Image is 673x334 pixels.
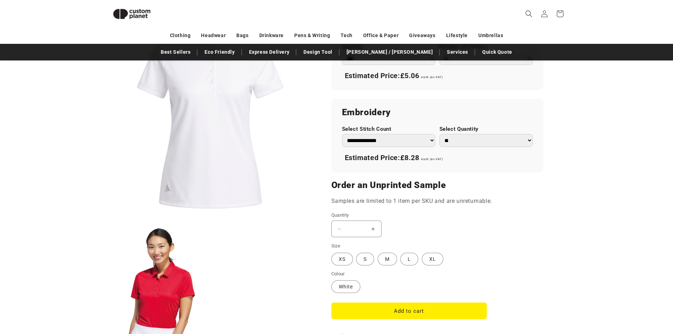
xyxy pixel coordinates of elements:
[341,29,352,42] a: Tech
[342,126,435,133] label: Select Stitch Count
[378,253,397,265] label: M
[400,253,418,265] label: L
[422,253,443,265] label: XL
[259,29,284,42] a: Drinkware
[343,46,436,58] a: [PERSON_NAME] / [PERSON_NAME]
[236,29,248,42] a: Bags
[331,196,543,206] p: Samples are limited to 1 item per SKU and are unreturnable.
[331,242,341,250] legend: Size
[107,3,157,25] img: Custom Planet
[342,107,533,118] h2: Embroidery
[331,180,543,191] h2: Order an Unprinted Sample
[331,280,360,293] label: White
[331,212,487,219] label: Quantity
[342,69,533,83] div: Estimated Price:
[342,151,533,165] div: Estimated Price:
[421,75,443,79] span: each (ex VAT)
[478,29,503,42] a: Umbrellas
[363,29,399,42] a: Office & Paper
[246,46,293,58] a: Express Delivery
[555,258,673,334] iframe: Chat Widget
[356,253,374,265] label: S
[400,153,419,162] span: £8.28
[521,6,537,22] summary: Search
[331,270,346,277] legend: Colour
[201,46,238,58] a: Eco Friendly
[300,46,336,58] a: Design Tool
[421,157,443,161] span: each (ex VAT)
[443,46,472,58] a: Services
[409,29,435,42] a: Giveaways
[479,46,516,58] a: Quick Quote
[446,29,468,42] a: Lifestyle
[331,303,487,319] button: Add to cart
[331,253,353,265] label: XS
[170,29,191,42] a: Clothing
[294,29,330,42] a: Pens & Writing
[201,29,226,42] a: Headwear
[157,46,194,58] a: Best Sellers
[439,126,533,133] label: Select Quantity
[400,71,419,80] span: £5.06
